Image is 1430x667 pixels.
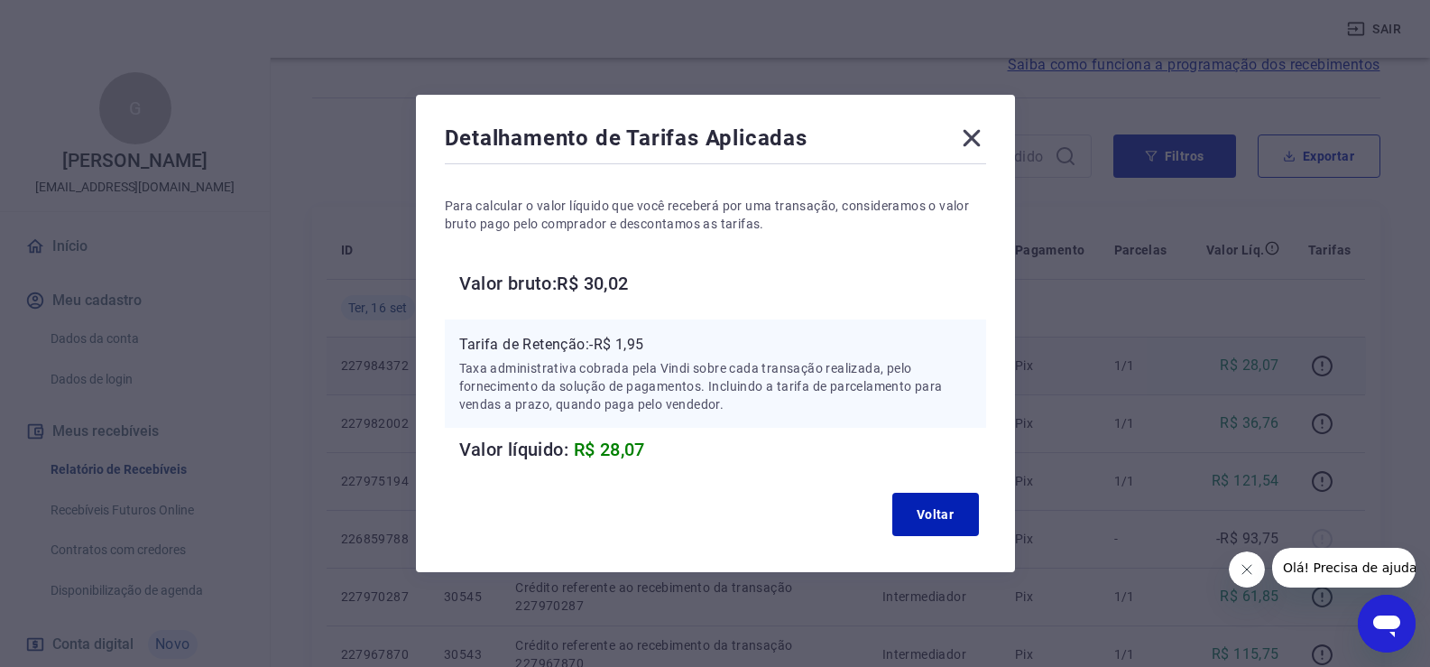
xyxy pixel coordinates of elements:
[574,439,645,460] span: R$ 28,07
[459,435,986,464] h6: Valor líquido:
[445,124,986,160] div: Detalhamento de Tarifas Aplicadas
[459,359,972,413] p: Taxa administrativa cobrada pela Vindi sobre cada transação realizada, pelo fornecimento da soluç...
[1229,551,1265,588] iframe: Fechar mensagem
[11,13,152,27] span: Olá! Precisa de ajuda?
[1272,548,1416,588] iframe: Mensagem da empresa
[459,269,986,298] h6: Valor bruto: R$ 30,02
[445,197,986,233] p: Para calcular o valor líquido que você receberá por uma transação, consideramos o valor bruto pag...
[1358,595,1416,653] iframe: Botão para abrir a janela de mensagens
[892,493,979,536] button: Voltar
[459,334,972,356] p: Tarifa de Retenção: -R$ 1,95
